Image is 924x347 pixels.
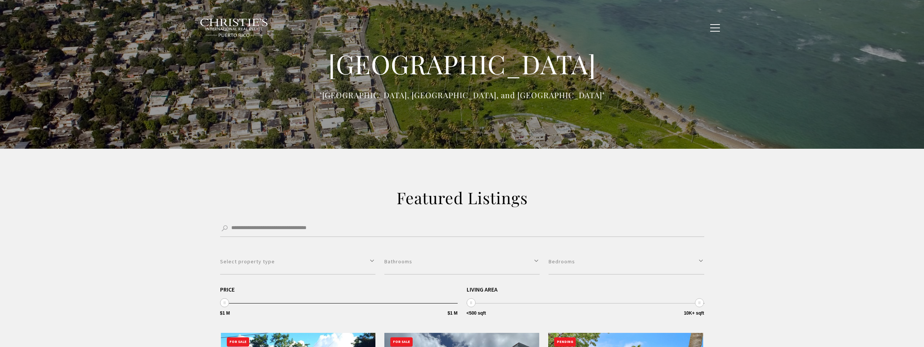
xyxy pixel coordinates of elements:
button: Bedrooms [549,249,704,274]
button: Select property type [220,249,375,274]
span: 10K+ sqft [684,311,704,315]
span: $1 M [448,311,458,315]
h2: Featured Listings [231,187,693,208]
div: For Sale [227,337,249,347]
span: $1 M [220,311,230,315]
div: Pending [554,337,576,347]
img: Christie's International Real Estate black text logo [200,18,269,38]
span: <500 sqft [467,311,486,315]
div: For Sale [390,337,413,347]
button: Bathrooms [384,249,540,274]
p: "[GEOGRAPHIC_DATA], [GEOGRAPHIC_DATA], and [GEOGRAPHIC_DATA]" [313,89,611,101]
h1: [GEOGRAPHIC_DATA] [313,48,611,80]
